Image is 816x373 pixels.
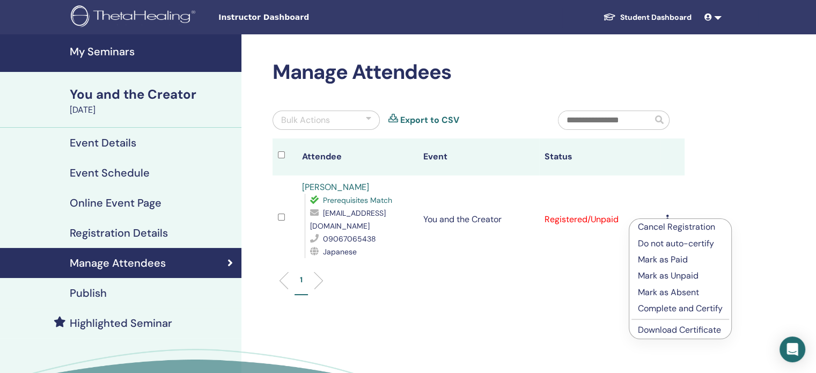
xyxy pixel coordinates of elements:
[323,195,392,205] span: Prerequisites Match
[323,247,357,257] span: Japanese
[638,302,723,315] p: Complete and Certify
[70,45,235,58] h4: My Seminars
[638,237,723,250] p: Do not auto-certify
[70,166,150,179] h4: Event Schedule
[594,8,700,27] a: Student Dashboard
[638,269,723,282] p: Mark as Unpaid
[70,317,172,330] h4: Highlighted Seminar
[418,138,539,175] th: Event
[70,104,235,116] div: [DATE]
[273,60,685,85] h2: Manage Attendees
[70,287,107,299] h4: Publish
[71,5,199,30] img: logo.png
[310,208,386,231] span: [EMAIL_ADDRESS][DOMAIN_NAME]
[638,253,723,266] p: Mark as Paid
[638,286,723,299] p: Mark as Absent
[70,196,161,209] h4: Online Event Page
[418,175,539,264] td: You and the Creator
[638,324,721,335] a: Download Certificate
[539,138,660,175] th: Status
[638,221,723,233] p: Cancel Registration
[297,138,418,175] th: Attendee
[63,85,241,116] a: You and the Creator[DATE]
[323,234,376,244] span: 09067065438
[603,12,616,21] img: graduation-cap-white.svg
[70,136,136,149] h4: Event Details
[302,181,369,193] a: [PERSON_NAME]
[70,257,166,269] h4: Manage Attendees
[70,226,168,239] h4: Registration Details
[281,114,330,127] div: Bulk Actions
[70,85,235,104] div: You and the Creator
[780,337,805,362] div: Open Intercom Messenger
[300,274,303,286] p: 1
[400,114,459,127] a: Export to CSV
[218,12,379,23] span: Instructor Dashboard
